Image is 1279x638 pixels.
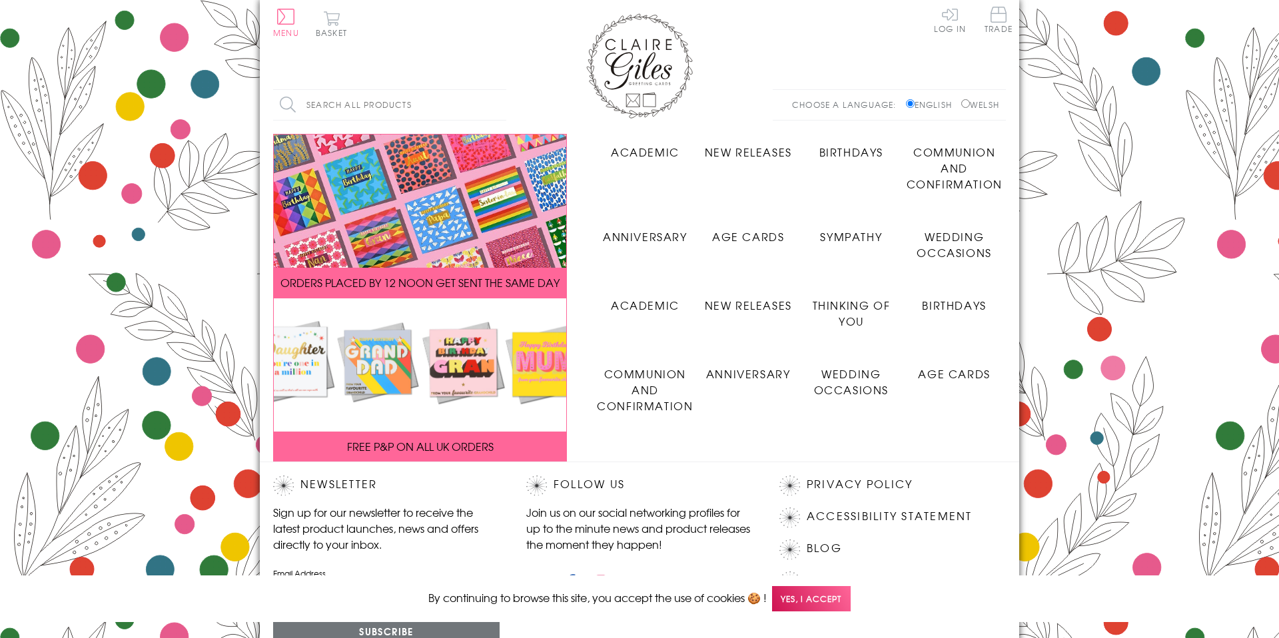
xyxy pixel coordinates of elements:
a: Age Cards [903,356,1006,382]
h2: Newsletter [273,476,500,495]
a: Contact Us [807,571,888,589]
span: Communion and Confirmation [907,144,1003,192]
a: Accessibility Statement [807,507,973,525]
span: FREE P&P ON ALL UK ORDERS [347,438,494,454]
input: English [906,99,915,108]
label: Welsh [961,99,999,111]
a: Birthdays [800,134,903,160]
img: Claire Giles Greetings Cards [586,13,693,119]
a: Log In [934,7,966,33]
span: Yes, I accept [772,586,851,612]
span: Menu [273,27,299,39]
input: Welsh [961,99,970,108]
span: Anniversary [706,366,791,382]
a: Wedding Occasions [903,218,1006,260]
span: Sympathy [820,228,882,244]
span: Age Cards [712,228,784,244]
span: Academic [611,144,679,160]
a: New Releases [697,134,800,160]
input: Search [493,90,506,120]
a: Trade [985,7,1013,35]
a: Thinking of You [800,287,903,329]
span: Thinking of You [813,297,891,329]
a: Academic [594,134,697,160]
span: Trade [985,7,1013,33]
span: Birthdays [922,297,986,313]
button: Menu [273,9,299,37]
a: Wedding Occasions [800,356,903,398]
span: Age Cards [918,366,990,382]
span: Anniversary [603,228,687,244]
span: ORDERS PLACED BY 12 NOON GET SENT THE SAME DAY [280,274,560,290]
a: Anniversary [594,218,697,244]
a: Communion and Confirmation [903,134,1006,192]
a: Anniversary [697,356,800,382]
p: Sign up for our newsletter to receive the latest product launches, news and offers directly to yo... [273,504,500,552]
button: Basket [313,11,350,37]
p: Join us on our social networking profiles for up to the minute news and product releases the mome... [526,504,753,552]
a: Academic [594,287,697,313]
input: Search all products [273,90,506,120]
a: New Releases [697,287,800,313]
a: Sympathy [800,218,903,244]
h2: Follow Us [526,476,753,495]
label: Email Address [273,567,500,579]
span: Communion and Confirmation [597,366,693,414]
a: Age Cards [697,218,800,244]
a: Birthdays [903,287,1006,313]
span: Wedding Occasions [917,228,991,260]
span: New Releases [705,144,792,160]
a: Privacy Policy [807,476,913,493]
span: Wedding Occasions [814,366,889,398]
a: Blog [807,539,842,557]
a: Communion and Confirmation [594,356,697,414]
span: Birthdays [819,144,883,160]
p: Choose a language: [792,99,903,111]
span: New Releases [705,297,792,313]
label: English [906,99,959,111]
span: Academic [611,297,679,313]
